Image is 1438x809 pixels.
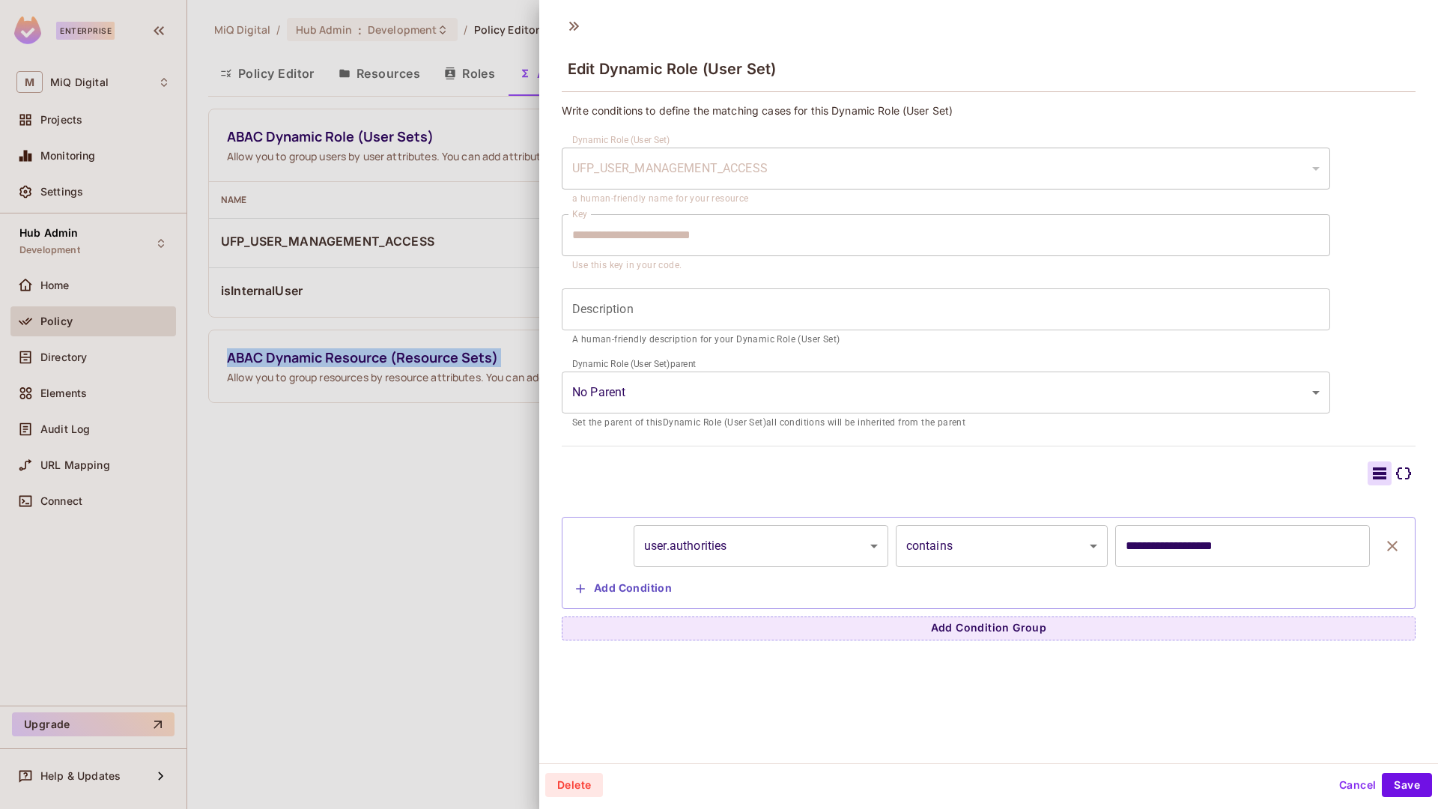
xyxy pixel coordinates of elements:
label: Dynamic Role (User Set) parent [572,357,696,370]
p: A human-friendly description for your Dynamic Role (User Set) [572,333,1320,348]
button: Save [1382,773,1432,797]
button: Delete [545,773,603,797]
label: Key [572,207,587,220]
label: Dynamic Role (User Set) [572,133,670,146]
p: Write conditions to define the matching cases for this Dynamic Role (User Set) [562,103,1416,118]
p: a human-friendly name for your resource [572,192,1320,207]
button: Add Condition Group [562,616,1416,640]
div: contains [896,525,1108,567]
div: Without label [562,372,1330,413]
p: Use this key in your code. [572,258,1320,273]
button: Add Condition [570,577,678,601]
div: user.authorities [634,525,888,567]
span: Edit Dynamic Role (User Set) [568,60,776,78]
div: Without label [562,148,1330,190]
button: Cancel [1333,773,1382,797]
p: Set the parent of this Dynamic Role (User Set) all conditions will be inherited from the parent [572,416,1320,431]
